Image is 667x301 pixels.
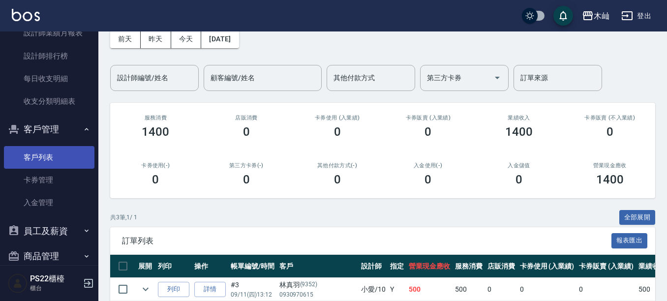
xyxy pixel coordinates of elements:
[619,210,656,225] button: 全部展開
[4,117,94,142] button: 客戶管理
[485,255,517,278] th: 店販消費
[517,278,577,301] td: 0
[228,278,277,301] td: #3
[4,22,94,44] a: 設計師業績月報表
[517,255,577,278] th: 卡券使用 (入業績)
[138,282,153,297] button: expand row
[12,9,40,21] img: Logo
[553,6,573,26] button: save
[194,282,226,297] a: 詳情
[611,236,648,245] a: 報表匯出
[4,90,94,113] a: 收支分類明細表
[515,173,522,186] h3: 0
[394,115,462,121] h2: 卡券販賣 (入業績)
[424,125,431,139] h3: 0
[4,191,94,214] a: 入金管理
[4,67,94,90] a: 每日收支明細
[213,115,280,121] h2: 店販消費
[192,255,228,278] th: 操作
[231,290,274,299] p: 09/11 (四) 13:12
[505,125,533,139] h3: 1400
[334,173,341,186] h3: 0
[485,278,517,301] td: 0
[122,115,189,121] h3: 服務消費
[122,162,189,169] h2: 卡券使用(-)
[201,30,239,48] button: [DATE]
[453,278,485,301] td: 500
[596,173,624,186] h3: 1400
[4,146,94,169] a: 客戶列表
[30,274,80,284] h5: PS22櫃檯
[303,115,371,121] h2: 卡券使用 (入業績)
[4,45,94,67] a: 設計師排行榜
[142,125,169,139] h3: 1400
[578,6,613,26] button: 木屾
[576,255,636,278] th: 卡券販賣 (入業績)
[243,125,250,139] h3: 0
[279,280,356,290] div: 林真羽
[576,115,643,121] h2: 卡券販賣 (不入業績)
[228,255,277,278] th: 帳單編號/時間
[334,125,341,139] h3: 0
[277,255,359,278] th: 客戶
[8,273,28,293] img: Person
[4,169,94,191] a: 卡券管理
[4,218,94,244] button: 員工及薪資
[485,115,553,121] h2: 業績收入
[406,255,453,278] th: 營業現金應收
[136,255,155,278] th: 展開
[30,284,80,293] p: 櫃台
[576,162,643,169] h2: 營業現金應收
[171,30,202,48] button: 今天
[152,173,159,186] h3: 0
[243,173,250,186] h3: 0
[485,162,553,169] h2: 入金儲值
[110,213,137,222] p: 共 3 筆, 1 / 1
[594,10,609,22] div: 木屾
[617,7,655,25] button: 登出
[359,255,388,278] th: 設計師
[110,30,141,48] button: 前天
[424,173,431,186] h3: 0
[213,162,280,169] h2: 第三方卡券(-)
[406,278,453,301] td: 500
[122,236,611,246] span: 訂單列表
[489,70,505,86] button: Open
[453,255,485,278] th: 服務消費
[303,162,371,169] h2: 其他付款方式(-)
[158,282,189,297] button: 列印
[606,125,613,139] h3: 0
[576,278,636,301] td: 0
[141,30,171,48] button: 昨天
[388,255,406,278] th: 指定
[394,162,462,169] h2: 入金使用(-)
[279,290,356,299] p: 0930970615
[611,233,648,248] button: 報表匯出
[155,255,192,278] th: 列印
[359,278,388,301] td: 小愛 /10
[300,280,318,290] p: (9352)
[388,278,406,301] td: Y
[4,243,94,269] button: 商品管理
